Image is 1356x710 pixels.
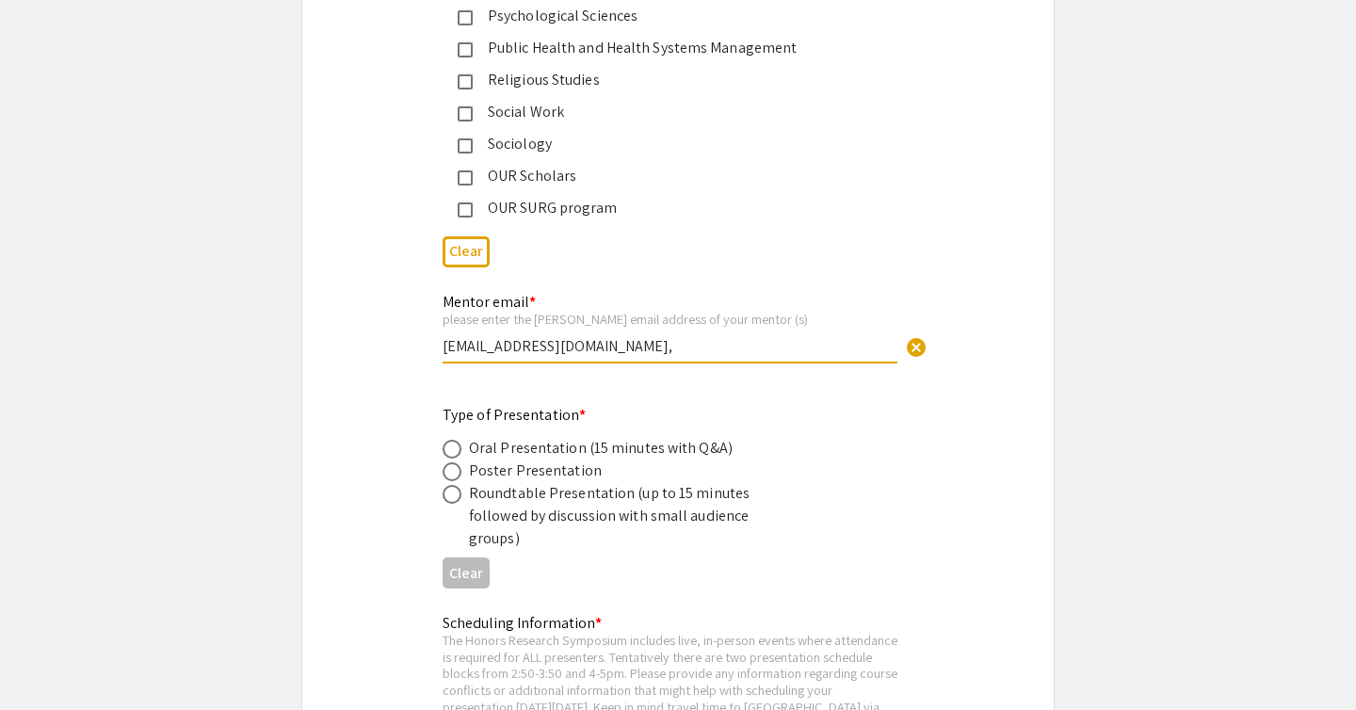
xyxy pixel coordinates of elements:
[473,5,868,27] div: Psychological Sciences
[473,37,868,59] div: Public Health and Health Systems Management
[469,460,602,482] div: Poster Presentation
[14,625,80,696] iframe: Chat
[905,336,928,359] span: cancel
[443,557,490,589] button: Clear
[897,328,935,365] button: Clear
[473,197,868,219] div: OUR SURG program
[443,613,602,633] mat-label: Scheduling Information
[469,482,799,550] div: Roundtable Presentation (up to 15 minutes followed by discussion with small audience groups)
[469,437,733,460] div: Oral Presentation (15 minutes with Q&A)
[473,101,868,123] div: Social Work
[443,311,897,328] div: please enter the [PERSON_NAME] email address of your mentor (s)
[443,336,897,356] input: Type Here
[443,405,586,425] mat-label: Type of Presentation
[473,69,868,91] div: Religious Studies
[473,165,868,187] div: OUR Scholars
[443,236,490,267] button: Clear
[473,133,868,155] div: Sociology
[443,292,536,312] mat-label: Mentor email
